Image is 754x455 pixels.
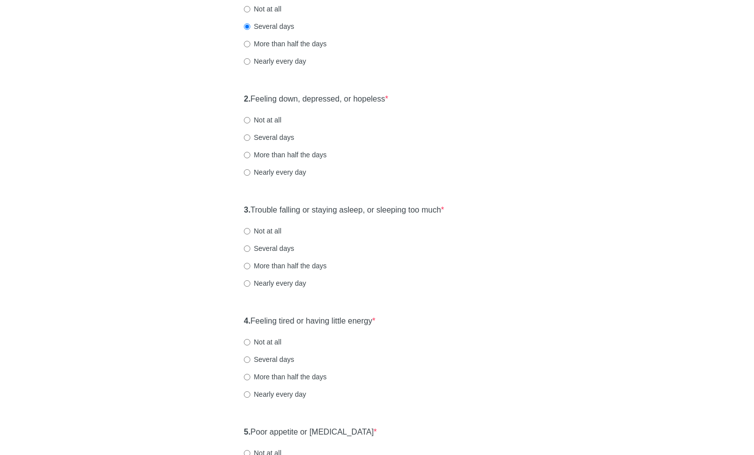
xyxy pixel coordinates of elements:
[244,317,250,325] strong: 4.
[244,21,294,31] label: Several days
[244,339,250,345] input: Not at all
[244,117,250,123] input: Not at all
[244,56,306,66] label: Nearly every day
[244,356,250,363] input: Several days
[244,6,250,12] input: Not at all
[244,226,281,236] label: Not at all
[244,337,281,347] label: Not at all
[244,95,250,103] strong: 2.
[244,134,250,141] input: Several days
[244,41,250,47] input: More than half the days
[244,167,306,177] label: Nearly every day
[244,205,444,216] label: Trouble falling or staying asleep, or sleeping too much
[244,316,375,327] label: Feeling tired or having little energy
[244,374,250,380] input: More than half the days
[244,391,250,398] input: Nearly every day
[244,243,294,253] label: Several days
[244,389,306,399] label: Nearly every day
[244,150,326,160] label: More than half the days
[244,4,281,14] label: Not at all
[244,94,388,105] label: Feeling down, depressed, or hopeless
[244,228,250,234] input: Not at all
[244,278,306,288] label: Nearly every day
[244,354,294,364] label: Several days
[244,280,250,287] input: Nearly every day
[244,23,250,30] input: Several days
[244,263,250,269] input: More than half the days
[244,169,250,176] input: Nearly every day
[244,427,377,438] label: Poor appetite or [MEDICAL_DATA]
[244,58,250,65] input: Nearly every day
[244,152,250,158] input: More than half the days
[244,39,326,49] label: More than half the days
[244,261,326,271] label: More than half the days
[244,115,281,125] label: Not at all
[244,132,294,142] label: Several days
[244,428,250,436] strong: 5.
[244,372,326,382] label: More than half the days
[244,206,250,214] strong: 3.
[244,245,250,252] input: Several days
